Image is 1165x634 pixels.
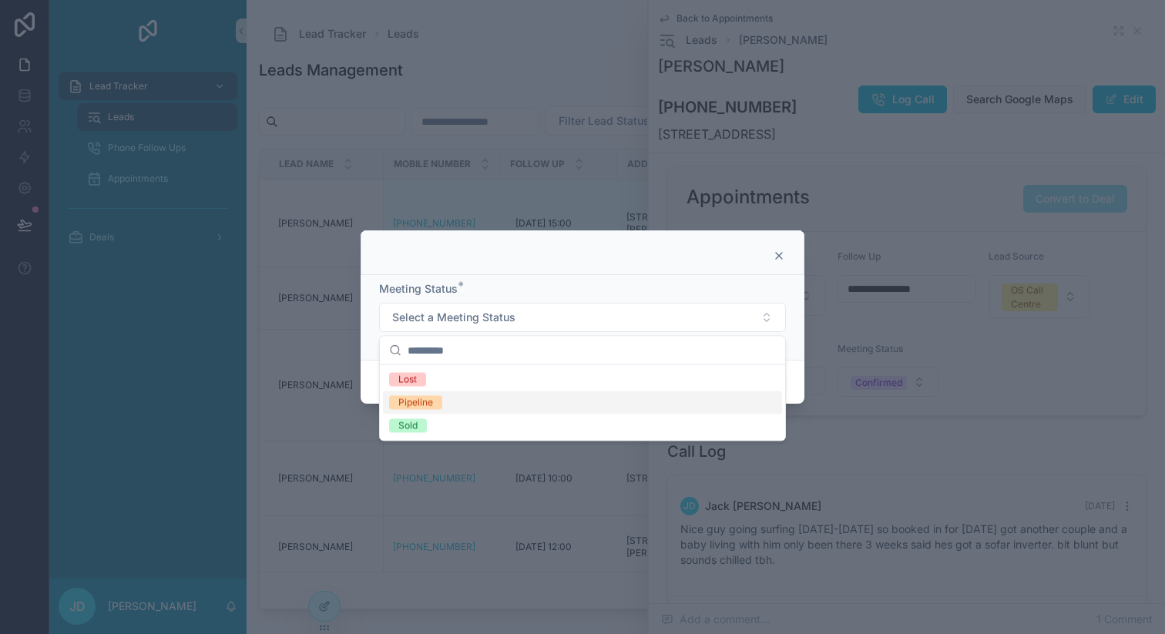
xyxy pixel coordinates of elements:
div: Suggestions [380,365,785,441]
span: Meeting Status [379,282,458,295]
div: Sold [398,419,418,433]
div: Pipeline [398,396,433,410]
div: Lost [398,373,417,387]
span: Select a Meeting Status [392,310,515,325]
button: Select Button [379,303,786,332]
